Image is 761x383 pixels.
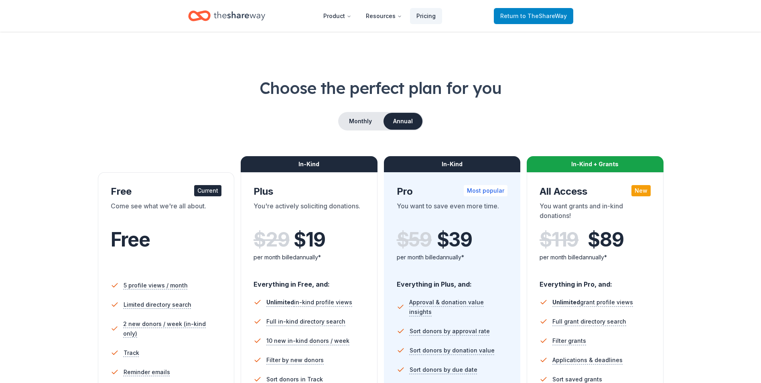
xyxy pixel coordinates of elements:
[32,77,729,99] h1: Choose the perfect plan for you
[552,317,626,326] span: Full grant directory search
[266,299,352,306] span: in-kind profile views
[437,228,472,251] span: $ 39
[552,299,580,306] span: Unlimited
[500,11,567,21] span: Return
[188,6,265,25] a: Home
[552,355,623,365] span: Applications & deadlines
[254,185,365,198] div: Plus
[111,201,222,224] div: Come see what we're all about.
[317,8,358,24] button: Product
[540,253,651,262] div: per month billed annually*
[254,253,365,262] div: per month billed annually*
[410,8,442,24] a: Pricing
[254,273,365,289] div: Everything in Free, and:
[397,201,508,224] div: You want to save even more time.
[540,185,651,198] div: All Access
[384,113,422,130] button: Annual
[124,367,170,377] span: Reminder emails
[588,228,623,251] span: $ 89
[254,201,365,224] div: You're actively soliciting donations.
[317,6,442,25] nav: Main
[527,156,664,172] div: In-Kind + Grants
[359,8,408,24] button: Resources
[397,273,508,289] div: Everything in Plus, and:
[124,348,139,358] span: Track
[520,12,567,19] span: to TheShareWay
[494,8,573,24] a: Returnto TheShareWay
[384,156,521,172] div: In-Kind
[464,185,507,196] div: Most popular
[397,185,508,198] div: Pro
[410,365,477,375] span: Sort donors by due date
[397,253,508,262] div: per month billed annually*
[410,346,495,355] span: Sort donors by donation value
[540,201,651,224] div: You want grants and in-kind donations!
[631,185,651,196] div: New
[409,297,507,317] span: Approval & donation value insights
[266,299,294,306] span: Unlimited
[111,185,222,198] div: Free
[552,336,586,346] span: Filter grants
[266,336,349,346] span: 10 new in-kind donors / week
[194,185,221,196] div: Current
[410,326,490,336] span: Sort donors by approval rate
[266,317,345,326] span: Full in-kind directory search
[123,319,221,338] span: 2 new donors / week (in-kind only)
[124,281,188,290] span: 5 profile views / month
[111,228,150,251] span: Free
[124,300,191,310] span: Limited directory search
[339,113,382,130] button: Monthly
[241,156,377,172] div: In-Kind
[294,228,325,251] span: $ 19
[540,273,651,289] div: Everything in Pro, and:
[266,355,324,365] span: Filter by new donors
[552,299,633,306] span: grant profile views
